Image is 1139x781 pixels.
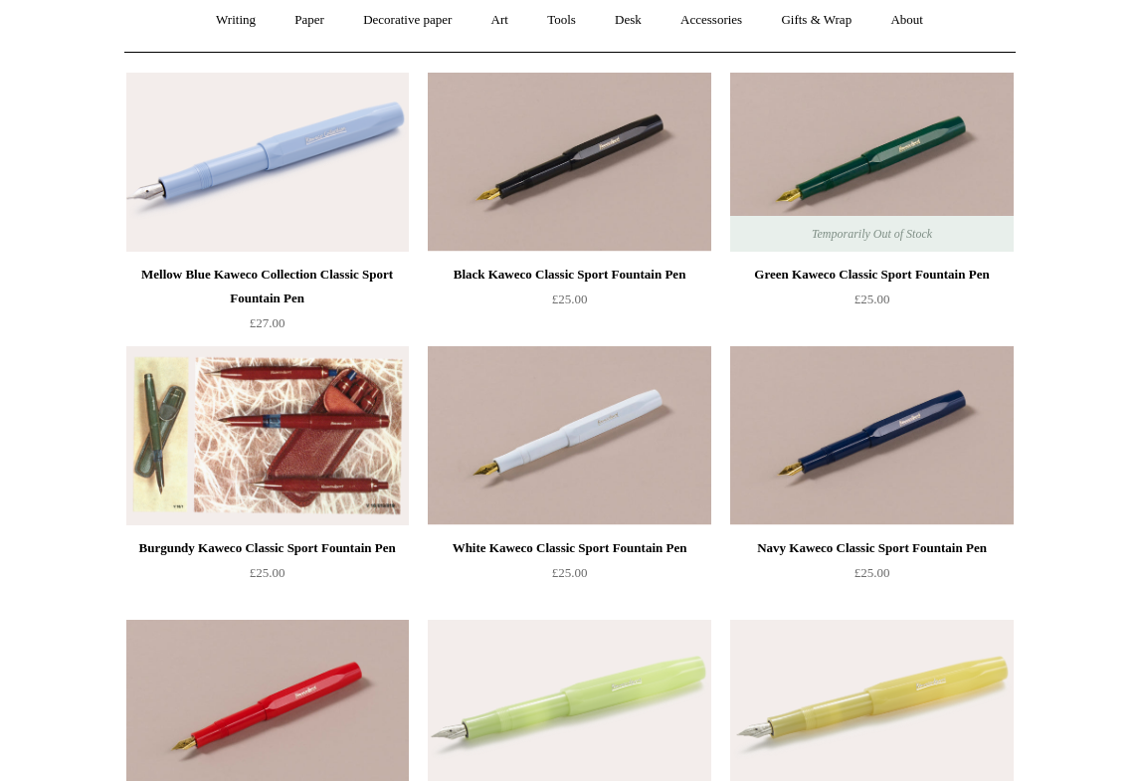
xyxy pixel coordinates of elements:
a: White Kaweco Classic Sport Fountain Pen White Kaweco Classic Sport Fountain Pen [428,346,710,525]
a: Mellow Blue Kaweco Collection Classic Sport Fountain Pen £27.00 [126,263,409,344]
a: Black Kaweco Classic Sport Fountain Pen £25.00 [428,263,710,344]
a: Mellow Blue Kaweco Collection Classic Sport Fountain Pen Mellow Blue Kaweco Collection Classic Sp... [126,73,409,252]
span: £25.00 [552,565,588,580]
div: Navy Kaweco Classic Sport Fountain Pen [735,536,1008,560]
span: £25.00 [552,292,588,306]
img: White Kaweco Classic Sport Fountain Pen [428,346,710,525]
img: Navy Kaweco Classic Sport Fountain Pen [730,346,1013,525]
span: £25.00 [854,292,890,306]
img: Burgundy Kaweco Classic Sport Fountain Pen [126,346,409,525]
div: White Kaweco Classic Sport Fountain Pen [433,536,705,560]
span: £25.00 [854,565,890,580]
img: Green Kaweco Classic Sport Fountain Pen [730,73,1013,252]
img: Mellow Blue Kaweco Collection Classic Sport Fountain Pen [126,73,409,252]
a: White Kaweco Classic Sport Fountain Pen £25.00 [428,536,710,618]
a: Green Kaweco Classic Sport Fountain Pen £25.00 [730,263,1013,344]
span: Temporarily Out of Stock [792,216,952,252]
div: Mellow Blue Kaweco Collection Classic Sport Fountain Pen [131,263,404,310]
a: Navy Kaweco Classic Sport Fountain Pen Navy Kaweco Classic Sport Fountain Pen [730,346,1013,525]
a: Burgundy Kaweco Classic Sport Fountain Pen £25.00 [126,536,409,618]
span: £25.00 [250,565,285,580]
a: Navy Kaweco Classic Sport Fountain Pen £25.00 [730,536,1013,618]
a: Green Kaweco Classic Sport Fountain Pen Green Kaweco Classic Sport Fountain Pen Temporarily Out o... [730,73,1013,252]
div: Black Kaweco Classic Sport Fountain Pen [433,263,705,287]
a: Burgundy Kaweco Classic Sport Fountain Pen Burgundy Kaweco Classic Sport Fountain Pen [126,346,409,525]
span: £27.00 [250,315,285,330]
div: Green Kaweco Classic Sport Fountain Pen [735,263,1008,287]
a: Black Kaweco Classic Sport Fountain Pen Black Kaweco Classic Sport Fountain Pen [428,73,710,252]
img: Black Kaweco Classic Sport Fountain Pen [428,73,710,252]
div: Burgundy Kaweco Classic Sport Fountain Pen [131,536,404,560]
